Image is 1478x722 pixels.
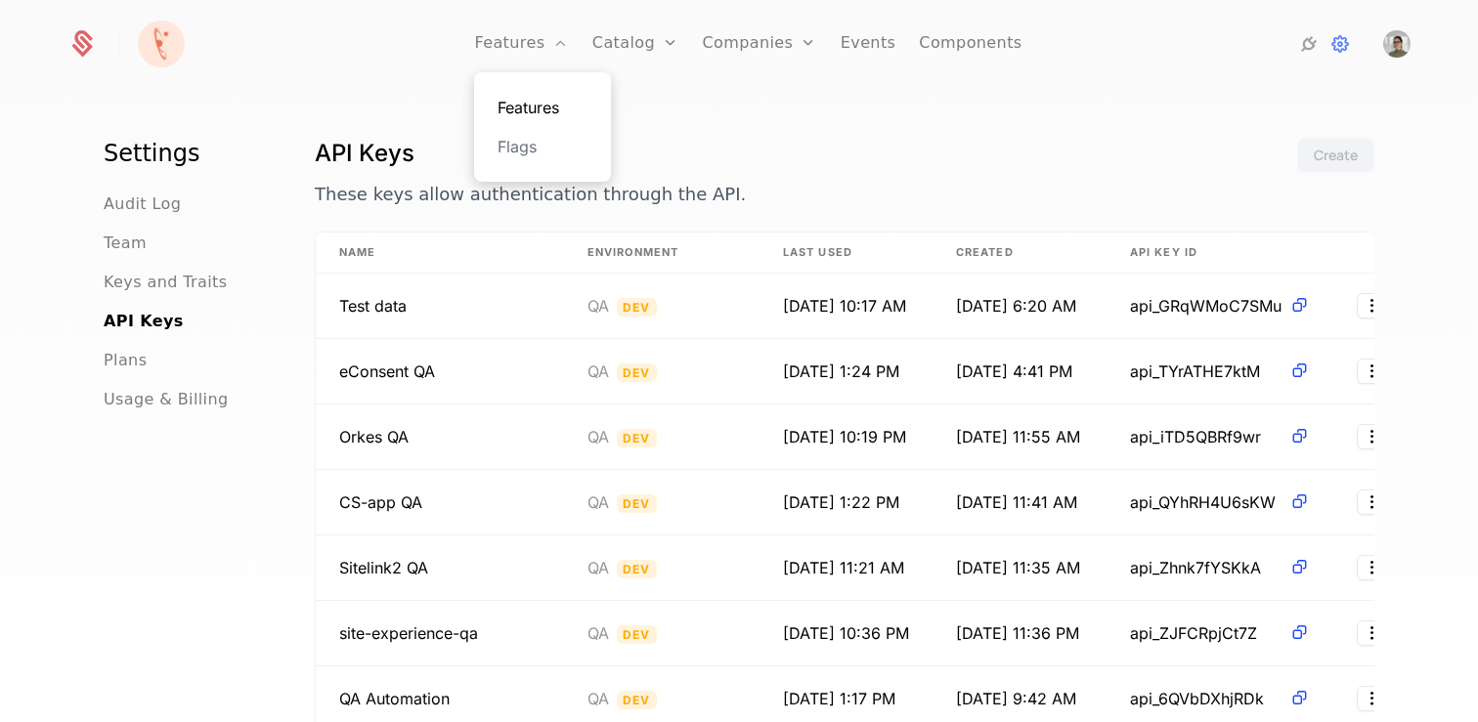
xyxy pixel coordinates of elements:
th: Environment [564,233,760,274]
button: Select action [1357,620,1388,646]
img: Jelena Obrenovic [1383,30,1411,58]
span: QA [587,558,609,577]
span: QA [587,296,609,316]
a: API Keys [104,310,184,333]
span: Orkes QA [339,427,409,446]
span: Dev [617,363,657,382]
td: [DATE] 11:36 PM [933,601,1107,666]
a: Keys and Traits [104,271,227,294]
td: [DATE] 10:36 PM [760,601,933,666]
span: Dev [617,298,657,317]
a: Audit Log [104,192,181,216]
a: Flags [498,135,587,158]
span: Dev [617,560,657,578]
span: CS-app QA [339,492,422,512]
img: Florence [138,21,185,67]
span: Dev [617,494,657,513]
a: Features [498,96,587,119]
td: [DATE] 6:20 AM [933,274,1107,339]
span: eConsent QA [339,361,435,381]
p: These keys allow authentication through the API. [315,181,1282,208]
td: [DATE] 11:55 AM [933,404,1107,470]
td: [DATE] 10:17 AM [760,274,933,339]
span: QA [587,361,609,381]
button: Select action [1357,489,1388,515]
span: Dev [617,691,657,709]
h1: API Keys [315,138,1282,169]
td: [DATE] 4:41 PM [933,339,1107,404]
a: Team [104,232,147,255]
span: QA [587,623,609,643]
a: Plans [104,349,147,372]
a: Usage & Billing [104,388,229,411]
td: [DATE] 1:24 PM [760,339,933,404]
span: QA [587,689,609,708]
button: Select action [1357,424,1388,449]
span: api_iTD5QBRf9wr [1130,425,1282,448]
a: Settings [1328,32,1352,56]
span: QA Automation [339,689,450,708]
nav: Main [104,138,268,411]
th: Last Used [760,233,933,274]
span: Dev [617,625,657,644]
button: Create [1297,138,1374,173]
span: api_GRqWMoC7SMu [1130,294,1282,318]
td: [DATE] 11:41 AM [933,470,1107,535]
button: Select action [1357,555,1388,580]
button: Select action [1357,686,1388,711]
span: site-experience-qa [339,623,478,643]
td: [DATE] 10:19 PM [760,404,933,470]
span: QA [587,492,609,512]
span: api_6QVbDXhjRDk [1130,687,1282,710]
button: Open user button [1383,30,1411,58]
span: api_Zhnk7fYSKkA [1130,556,1282,579]
h1: Settings [104,138,268,169]
td: [DATE] 11:35 AM [933,535,1107,601]
span: QA [587,427,609,446]
span: api_QYhRH4U6sKW [1130,490,1282,514]
span: Dev [617,429,657,447]
span: Sitelink2 QA [339,558,428,577]
th: Created [933,233,1107,274]
button: Select action [1357,359,1388,384]
td: [DATE] 1:22 PM [760,470,933,535]
span: api_ZJFCRpjCt7Z [1130,621,1282,645]
span: api_TYrATHE7ktM [1130,360,1282,383]
th: Name [316,233,564,274]
div: Create [1314,146,1358,165]
button: Select action [1357,293,1388,319]
th: API Key ID [1107,233,1333,274]
span: Test data [339,296,407,316]
td: [DATE] 11:21 AM [760,535,933,601]
a: Integrations [1297,32,1321,56]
